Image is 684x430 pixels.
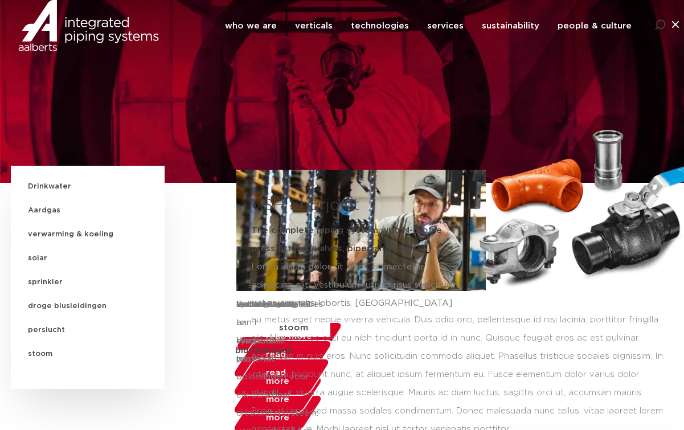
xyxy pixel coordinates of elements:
span: solar [22,247,153,271]
a: verticals [295,4,333,48]
a: people & culture [558,4,632,48]
span: sprinkler [22,271,153,294]
a: who we are [225,4,277,48]
span: Drinkwater [22,175,153,199]
span: perslucht [22,318,153,342]
span: Aardgas [22,199,153,223]
span: verwarming & koeling [22,223,153,247]
p: Lorem ipsum dolor sit amet, consectetur adipiscing elit. Vestibulum rutrum risus sollicitudin jus... [251,258,462,313]
a: technologies [351,4,409,48]
nav: Menu [225,4,632,48]
h3: VSH Shurjoint [251,171,462,217]
h5: The complete piping system with M-profile press fittings, valves, pipes and tools. [251,222,462,258]
a: services [427,4,464,48]
span: stoom [22,342,153,366]
span: droge blusleidingen [235,317,293,362]
span: droge blusleidingen [22,294,153,318]
a: sustainability [482,4,539,48]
